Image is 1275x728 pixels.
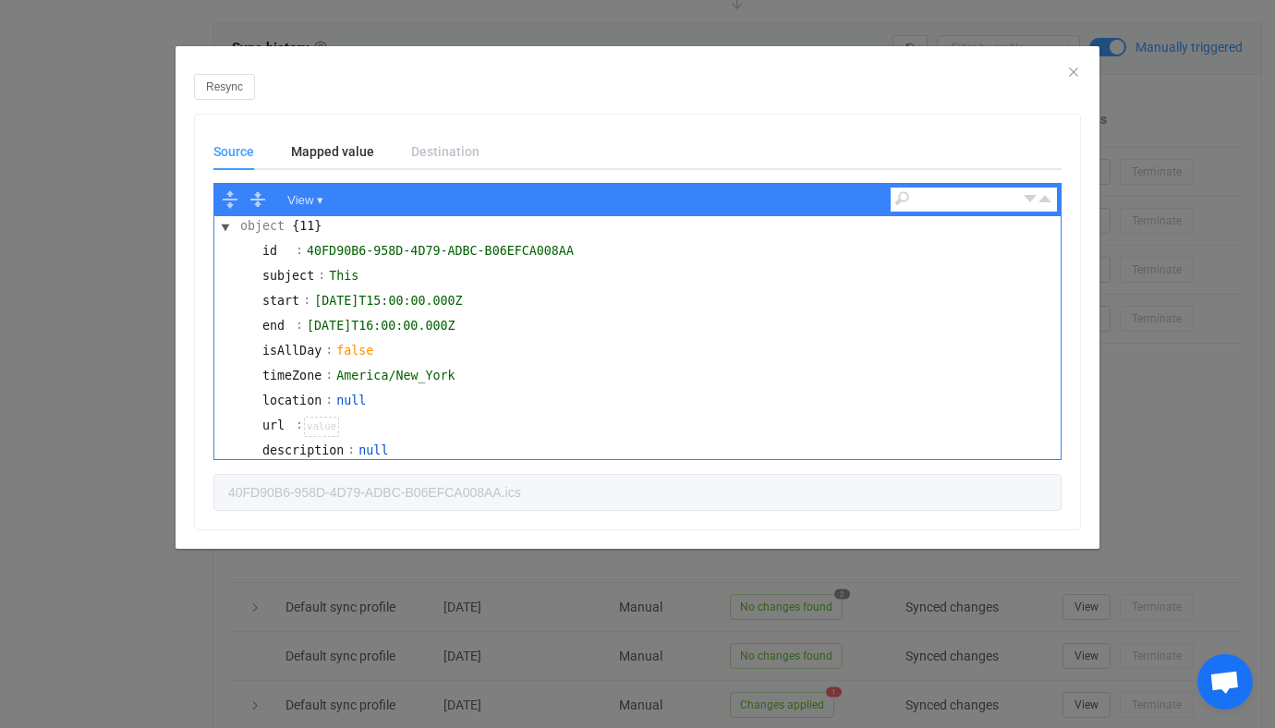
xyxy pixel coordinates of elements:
[218,188,242,212] button: Expand all fields
[891,188,1057,212] div: Search fields and values
[347,441,355,466] td: :
[296,316,303,341] td: :
[311,292,465,312] div: [DATE]T15:00:00.000Z
[281,188,330,212] button: View ▾
[303,291,310,316] td: :
[334,367,457,387] div: America/New_York
[325,391,333,416] td: :
[393,133,480,170] div: Destination
[260,442,346,462] div: description
[304,242,577,262] div: 40FD90B6-958D-4D79-ADBC-B06EFCA008AA
[296,241,303,266] td: :
[260,242,295,262] div: id
[318,266,325,291] td: :
[334,342,376,362] div: false
[260,392,324,412] div: location
[260,317,295,337] div: end
[237,217,287,237] div: object
[260,292,302,312] div: start
[356,442,391,462] div: null
[260,267,317,287] div: subject
[246,188,270,212] button: Collapse all fields
[260,417,295,437] div: url
[334,392,369,412] div: null
[296,416,303,441] td: :
[260,342,324,362] div: isAllDay
[289,217,324,237] div: object containing 11 items
[214,216,237,238] button: Click to expand/collapse this field (Ctrl+E). Ctrl+Click to expand/collapse including all childs.
[213,133,273,170] div: Source
[194,74,255,100] button: Resync
[304,317,457,337] div: [DATE]T16:00:00.000Z
[1038,188,1052,211] button: Previous result (Shift + Enter)
[1023,188,1038,211] button: Next result (Enter)
[1066,65,1081,81] button: Close
[325,341,333,366] td: :
[260,367,324,387] div: timeZone
[273,133,393,170] div: Mapped value
[1197,654,1253,710] div: Open chat
[325,366,333,391] td: :
[176,46,1099,549] div: dialog
[326,267,361,287] div: This
[206,80,243,93] span: Resync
